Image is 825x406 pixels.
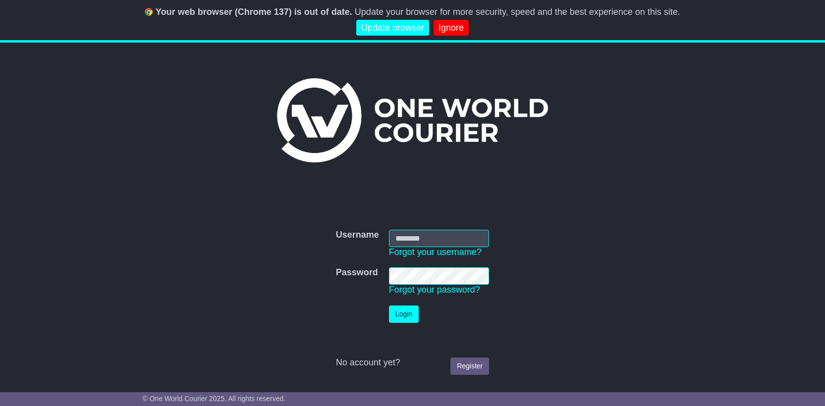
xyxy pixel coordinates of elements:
a: Forgot your password? [389,285,480,295]
span: Update your browser for more security, speed and the best experience on this site. [355,7,680,17]
b: Your web browser (Chrome 137) is out of date. [156,7,352,17]
label: Password [336,267,378,278]
a: Register [450,357,489,375]
a: Forgot your username? [389,247,482,257]
a: Update browser [356,20,429,36]
button: Login [389,305,419,323]
img: One World [277,78,548,162]
div: No account yet? [336,357,490,368]
label: Username [336,230,379,241]
a: Ignore [434,20,469,36]
span: © One World Courier 2025. All rights reserved. [143,395,286,403]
